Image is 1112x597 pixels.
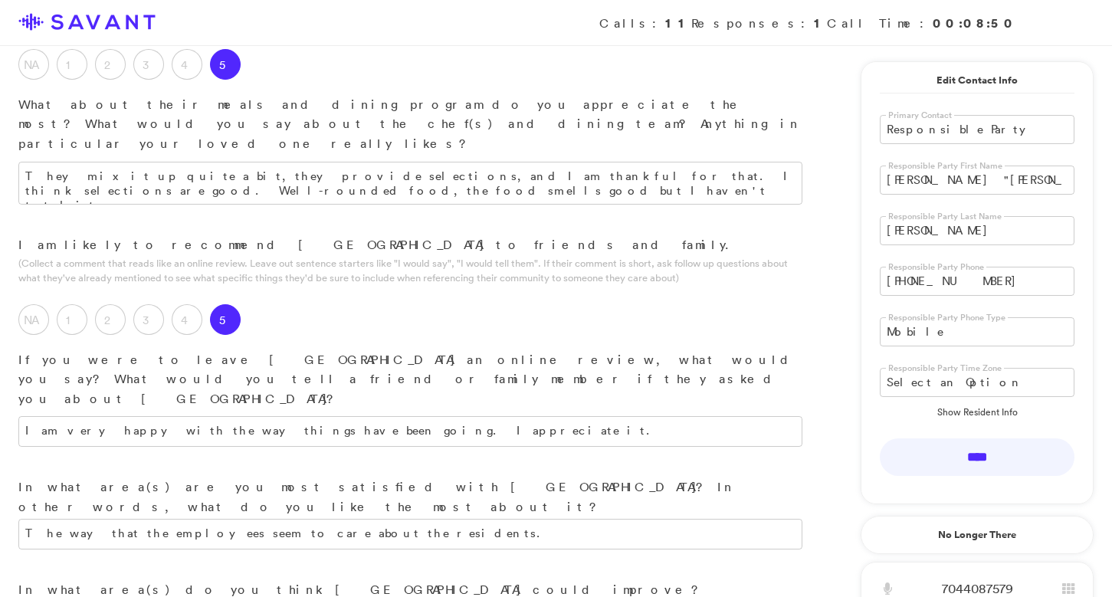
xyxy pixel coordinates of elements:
strong: 00:08:50 [933,15,1017,31]
label: Responsible Party First Name [886,160,1005,172]
strong: 1 [814,15,827,31]
p: If you were to leave [GEOGRAPHIC_DATA] an online review, what would you say? What would you tell ... [18,350,802,409]
a: Edit Contact Info [880,68,1074,93]
label: 4 [172,304,202,335]
label: Responsible Party Last Name [886,211,1004,222]
p: I am likely to recommend [GEOGRAPHIC_DATA] to friends and family. [18,235,802,255]
p: (Collect a comment that reads like an online review. Leave out sentence starters like "I would sa... [18,256,802,285]
label: 2 [95,49,126,80]
span: Mobile [887,318,1048,346]
label: 1 [57,49,87,80]
span: Select an Option [887,369,1048,396]
label: 5 [210,49,241,80]
label: 3 [133,49,164,80]
label: Primary Contact [886,110,954,121]
label: 3 [133,304,164,335]
p: In what area(s) are you most satisfied with [GEOGRAPHIC_DATA]? In other words, what do you like t... [18,477,802,517]
label: 1 [57,304,87,335]
label: 2 [95,304,126,335]
label: NA [18,304,49,335]
span: Responsible Party [887,116,1048,143]
a: Show Resident Info [937,405,1018,418]
label: 5 [210,304,241,335]
label: 4 [172,49,202,80]
label: Responsible Party Time Zone [886,362,1004,374]
a: No Longer There [861,516,1094,554]
label: NA [18,49,49,80]
p: What about their meals and dining program do you appreciate the most? What would you say about th... [18,95,802,154]
strong: 11 [665,15,691,31]
label: Responsible Party Phone [886,261,986,273]
label: Responsible Party Phone Type [886,312,1008,323]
